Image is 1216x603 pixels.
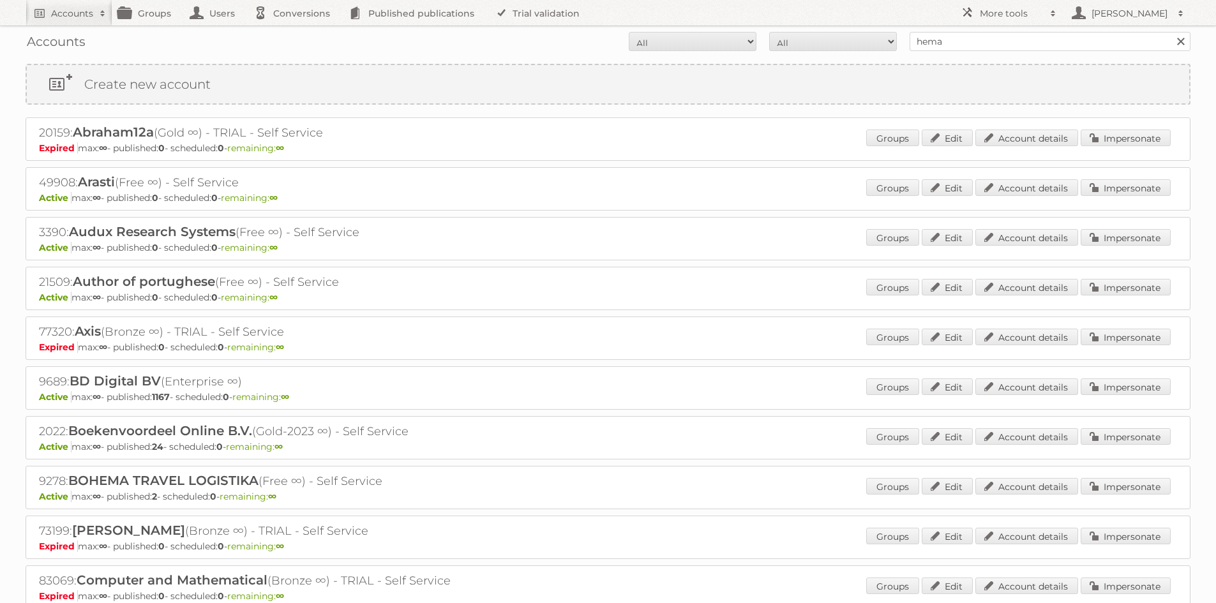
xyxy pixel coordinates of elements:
[152,242,158,253] strong: 0
[276,540,284,552] strong: ∞
[210,491,216,502] strong: 0
[51,7,93,20] h2: Accounts
[39,572,486,589] h2: 83069: (Bronze ∞) - TRIAL - Self Service
[211,292,218,303] strong: 0
[93,242,101,253] strong: ∞
[211,192,218,204] strong: 0
[227,142,284,154] span: remaining:
[39,441,71,452] span: Active
[227,590,284,602] span: remaining:
[39,523,486,539] h2: 73199: (Bronze ∞) - TRIAL - Self Service
[221,192,278,204] span: remaining:
[276,590,284,602] strong: ∞
[226,441,283,452] span: remaining:
[866,279,919,295] a: Groups
[39,192,1177,204] p: max: - published: - scheduled: -
[232,391,289,403] span: remaining:
[276,341,284,353] strong: ∞
[77,572,267,588] span: Computer and Mathematical
[866,229,919,246] a: Groups
[269,192,278,204] strong: ∞
[93,441,101,452] strong: ∞
[99,540,107,552] strong: ∞
[922,179,973,196] a: Edit
[39,590,1177,602] p: max: - published: - scheduled: -
[158,540,165,552] strong: 0
[220,491,276,502] span: remaining:
[975,478,1078,495] a: Account details
[39,441,1177,452] p: max: - published: - scheduled: -
[975,130,1078,146] a: Account details
[158,341,165,353] strong: 0
[39,274,486,290] h2: 21509: (Free ∞) - Self Service
[39,292,71,303] span: Active
[211,242,218,253] strong: 0
[922,478,973,495] a: Edit
[39,192,71,204] span: Active
[27,65,1189,103] a: Create new account
[866,577,919,594] a: Groups
[227,540,284,552] span: remaining:
[158,590,165,602] strong: 0
[975,329,1078,345] a: Account details
[39,242,71,253] span: Active
[269,242,278,253] strong: ∞
[39,341,78,353] span: Expired
[1081,279,1171,295] a: Impersonate
[268,491,276,502] strong: ∞
[39,491,71,502] span: Active
[1081,229,1171,246] a: Impersonate
[980,7,1044,20] h2: More tools
[216,441,223,452] strong: 0
[152,192,158,204] strong: 0
[1081,528,1171,544] a: Impersonate
[73,274,215,289] span: Author of portughese
[1081,130,1171,146] a: Impersonate
[866,329,919,345] a: Groups
[281,391,289,403] strong: ∞
[39,142,78,154] span: Expired
[866,378,919,395] a: Groups
[866,428,919,445] a: Groups
[93,192,101,204] strong: ∞
[39,473,486,489] h2: 9278: (Free ∞) - Self Service
[975,577,1078,594] a: Account details
[39,242,1177,253] p: max: - published: - scheduled: -
[1088,7,1171,20] h2: [PERSON_NAME]
[1081,577,1171,594] a: Impersonate
[68,423,252,438] span: Boekenvoordeel Online B.V.
[39,391,1177,403] p: max: - published: - scheduled: -
[39,142,1177,154] p: max: - published: - scheduled: -
[975,279,1078,295] a: Account details
[922,428,973,445] a: Edit
[99,142,107,154] strong: ∞
[922,329,973,345] a: Edit
[269,292,278,303] strong: ∞
[39,540,1177,552] p: max: - published: - scheduled: -
[68,473,259,488] span: BOHEMA TRAVEL LOGISTIKA
[73,124,154,140] span: Abraham12a
[93,391,101,403] strong: ∞
[221,292,278,303] span: remaining:
[39,174,486,191] h2: 49908: (Free ∞) - Self Service
[39,491,1177,502] p: max: - published: - scheduled: -
[922,229,973,246] a: Edit
[1081,179,1171,196] a: Impersonate
[152,491,157,502] strong: 2
[152,441,163,452] strong: 24
[39,373,486,390] h2: 9689: (Enterprise ∞)
[39,224,486,241] h2: 3390: (Free ∞) - Self Service
[39,292,1177,303] p: max: - published: - scheduled: -
[70,373,161,389] span: BD Digital BV
[39,324,486,340] h2: 77320: (Bronze ∞) - TRIAL - Self Service
[72,523,185,538] span: [PERSON_NAME]
[93,292,101,303] strong: ∞
[922,528,973,544] a: Edit
[866,478,919,495] a: Groups
[39,341,1177,353] p: max: - published: - scheduled: -
[152,292,158,303] strong: 0
[69,224,236,239] span: Audux Research Systems
[218,142,224,154] strong: 0
[866,179,919,196] a: Groups
[1081,478,1171,495] a: Impersonate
